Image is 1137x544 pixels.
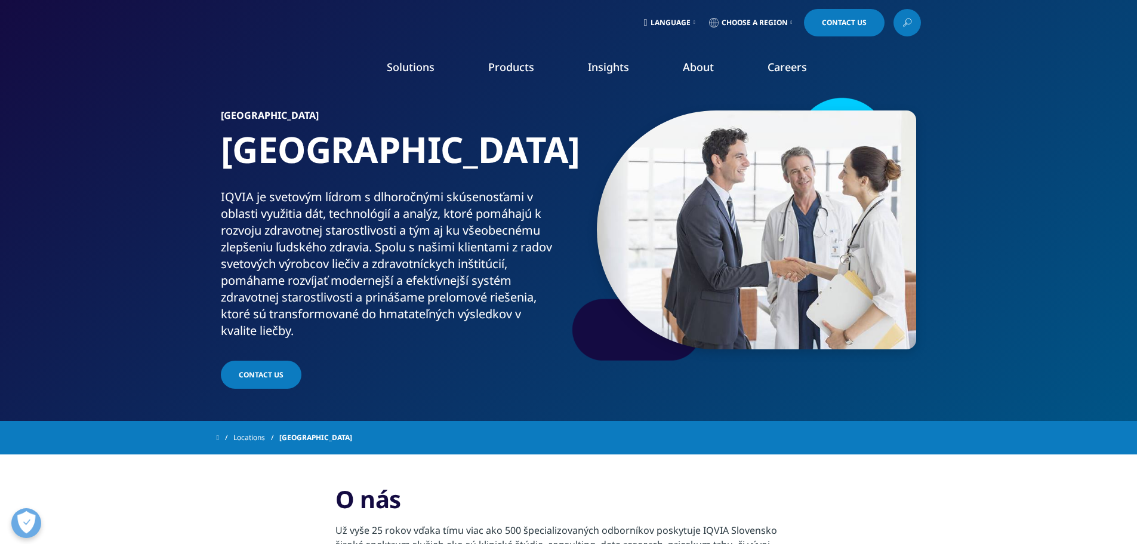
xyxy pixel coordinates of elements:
h6: [GEOGRAPHIC_DATA] [221,110,564,127]
a: Locations [233,427,279,448]
img: 035_meeting-in-medical-office.jpg [597,110,916,349]
span: Language [651,18,691,27]
a: Products [488,60,534,74]
nav: Primary [317,42,921,98]
span: [GEOGRAPHIC_DATA] [279,427,352,448]
div: IQVIA je svetovým lídrom s dlhoročnými skúsenosťami v oblasti využitia dát, technológií a analýz,... [221,189,564,339]
a: Contact US [221,361,301,389]
h1: [GEOGRAPHIC_DATA] [221,127,564,189]
button: Otvoriť predvoľby [11,508,41,538]
a: Contact Us [804,9,885,36]
a: About [683,60,714,74]
span: Contact US [239,370,284,380]
span: Choose a Region [722,18,788,27]
h3: O nás [335,484,802,523]
a: Careers [768,60,807,74]
a: Insights [588,60,629,74]
a: Solutions [387,60,435,74]
span: Contact Us [822,19,867,26]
